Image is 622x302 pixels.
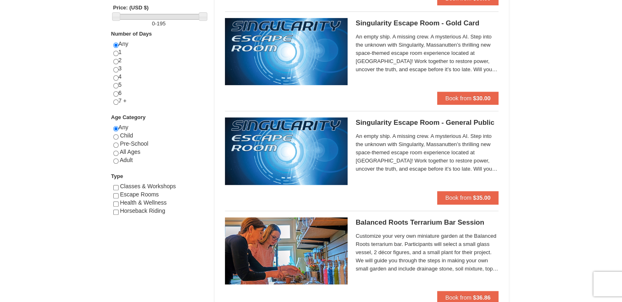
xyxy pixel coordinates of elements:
strong: Age Category [111,114,146,120]
strong: $36.86 [473,294,491,301]
strong: $30.00 [473,95,491,101]
span: Horseback Riding [120,207,165,214]
span: Child [120,132,133,139]
span: An empty ship. A missing crew. A mysterious AI. Step into the unknown with Singularity, Massanutt... [356,132,499,173]
strong: Price: (USD $) [113,5,149,11]
span: Book from [445,95,472,101]
img: 6619913-527-a9527fc8.jpg [225,117,348,185]
div: Any [113,124,204,172]
span: 0 [152,20,155,27]
h5: Singularity Escape Room - Gold Card [356,19,499,27]
div: Any 1 2 3 4 5 6 7 + [113,40,204,113]
strong: Number of Days [111,31,152,37]
span: Book from [445,294,472,301]
span: Escape Rooms [120,191,159,198]
h5: Singularity Escape Room - General Public [356,119,499,127]
h5: Balanced Roots Terrarium Bar Session [356,219,499,227]
span: 195 [157,20,166,27]
strong: $35.00 [473,194,491,201]
span: Book from [445,194,472,201]
span: All Ages [120,149,141,155]
img: 18871151-30-393e4332.jpg [225,217,348,284]
span: Customize your very own miniature garden at the Balanced Roots terrarium bar. Participants will s... [356,232,499,273]
span: An empty ship. A missing crew. A mysterious AI. Step into the unknown with Singularity, Massanutt... [356,33,499,74]
strong: Type [111,173,123,179]
span: Classes & Workshops [120,183,176,189]
span: Pre-School [120,140,148,147]
label: - [113,20,204,28]
span: Adult [120,157,133,163]
img: 6619913-513-94f1c799.jpg [225,18,348,85]
button: Book from $35.00 [437,191,499,204]
span: Health & Wellness [120,199,166,206]
button: Book from $30.00 [437,92,499,105]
